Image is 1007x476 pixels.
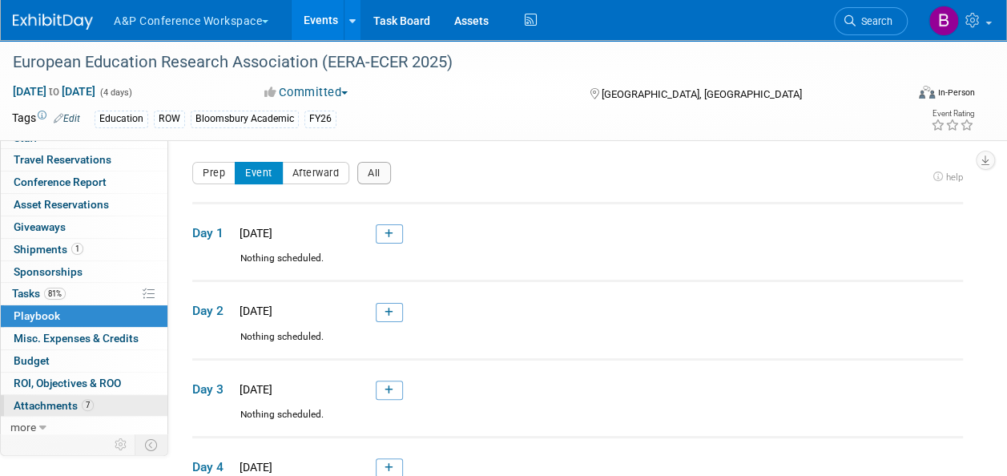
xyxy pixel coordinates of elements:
[192,162,236,184] button: Prep
[1,350,167,372] a: Budget
[14,243,83,256] span: Shipments
[192,458,232,476] span: Day 4
[856,15,892,27] span: Search
[14,153,111,166] span: Travel Reservations
[14,399,94,412] span: Attachments
[919,86,935,99] img: Format-Inperson.png
[154,111,185,127] div: ROW
[12,84,96,99] span: [DATE] [DATE]
[1,194,167,216] a: Asset Reservations
[14,198,109,211] span: Asset Reservations
[10,421,36,434] span: more
[192,252,963,280] div: Nothing scheduled.
[235,383,272,396] span: [DATE]
[71,243,83,255] span: 1
[192,302,232,320] span: Day 2
[235,162,283,184] button: Event
[1,417,167,438] a: more
[14,309,60,322] span: Playbook
[1,261,167,283] a: Sponsorships
[12,110,80,128] td: Tags
[1,305,167,327] a: Playbook
[192,330,963,358] div: Nothing scheduled.
[191,111,299,127] div: Bloomsbury Academic
[235,461,272,474] span: [DATE]
[834,7,908,35] a: Search
[1,239,167,260] a: Shipments1
[54,113,80,124] a: Edit
[107,434,135,455] td: Personalize Event Tab Strip
[82,399,94,411] span: 7
[14,131,38,144] span: Staff
[14,354,50,367] span: Budget
[1,395,167,417] a: Attachments7
[937,87,975,99] div: In-Person
[1,373,167,394] a: ROI, Objectives & ROO
[14,265,83,278] span: Sponsorships
[304,111,336,127] div: FY26
[46,85,62,98] span: to
[1,328,167,349] a: Misc. Expenses & Credits
[282,162,350,184] button: Afterward
[13,14,93,30] img: ExhibitDay
[946,171,963,183] span: help
[44,288,66,300] span: 81%
[14,377,121,389] span: ROI, Objectives & ROO
[357,162,391,184] button: All
[602,88,802,100] span: [GEOGRAPHIC_DATA], [GEOGRAPHIC_DATA]
[14,220,66,233] span: Giveaways
[95,111,148,127] div: Education
[7,48,892,77] div: European Education Research Association (EERA-ECER 2025)
[259,84,354,101] button: Committed
[99,87,132,98] span: (4 days)
[235,227,272,240] span: [DATE]
[12,287,66,300] span: Tasks
[1,149,167,171] a: Travel Reservations
[192,381,232,398] span: Day 3
[1,283,167,305] a: Tasks81%
[1,216,167,238] a: Giveaways
[14,332,139,345] span: Misc. Expenses & Credits
[135,434,168,455] td: Toggle Event Tabs
[192,408,963,436] div: Nothing scheduled.
[931,110,974,118] div: Event Rating
[928,6,959,36] img: Ben Piggott
[1,171,167,193] a: Conference Report
[14,175,107,188] span: Conference Report
[235,305,272,317] span: [DATE]
[835,83,975,107] div: Event Format
[192,224,232,242] span: Day 1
